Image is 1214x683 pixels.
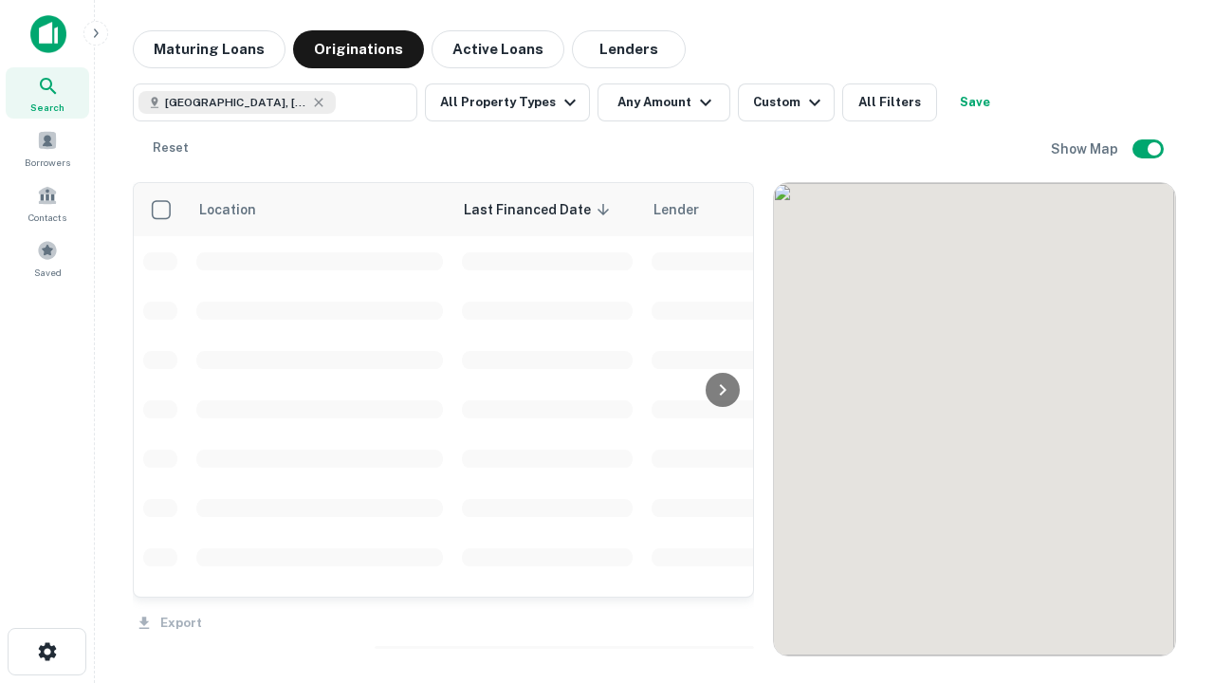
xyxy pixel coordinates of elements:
a: Saved [6,232,89,284]
span: Lender [653,198,699,221]
button: Lenders [572,30,686,68]
button: Originations [293,30,424,68]
div: 0 0 [774,183,1175,655]
iframe: Chat Widget [1119,531,1214,622]
span: Saved [34,265,62,280]
button: Custom [738,83,835,121]
button: Save your search to get updates of matches that match your search criteria. [945,83,1005,121]
a: Search [6,67,89,119]
span: [GEOGRAPHIC_DATA], [GEOGRAPHIC_DATA] [165,94,307,111]
button: Any Amount [598,83,730,121]
a: Contacts [6,177,89,229]
button: All Filters [842,83,937,121]
button: All Property Types [425,83,590,121]
a: Borrowers [6,122,89,174]
img: capitalize-icon.png [30,15,66,53]
h6: Show Map [1051,138,1121,159]
span: Contacts [28,210,66,225]
th: Location [187,183,452,236]
button: Reset [140,129,201,167]
span: Location [198,198,281,221]
span: Borrowers [25,155,70,170]
th: Last Financed Date [452,183,642,236]
span: Search [30,100,64,115]
button: Maturing Loans [133,30,285,68]
button: Active Loans [432,30,564,68]
div: Custom [753,91,826,114]
span: Last Financed Date [464,198,616,221]
th: Lender [642,183,946,236]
